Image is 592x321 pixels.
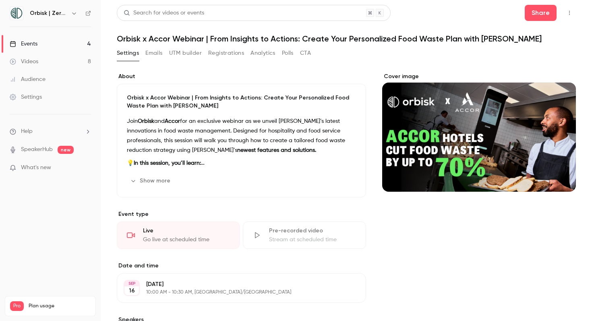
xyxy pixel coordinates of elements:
label: Cover image [382,72,576,81]
button: UTM builder [169,47,202,60]
span: new [58,146,74,154]
button: Show more [127,174,175,187]
span: 8 [79,312,81,317]
p: 10:00 AM - 10:30 AM, [GEOGRAPHIC_DATA]/[GEOGRAPHIC_DATA] [146,289,323,296]
p: 16 [129,287,135,295]
div: Stream at scheduled time [269,236,356,244]
section: Cover image [382,72,576,192]
span: What's new [21,164,51,172]
p: Join and for an exclusive webinar as we unveil [PERSON_NAME]’s latest innovations in food waste m... [127,116,356,155]
div: SEP [124,281,139,286]
p: [DATE] [146,280,323,288]
div: Live [143,227,230,235]
h6: Orbisk | Zero Food Waste [30,9,68,17]
div: Settings [10,93,42,101]
p: Event type [117,210,366,218]
div: Pre-recorded videoStream at scheduled time [243,222,366,249]
button: Settings [117,47,139,60]
button: Registrations [208,47,244,60]
span: Pro [10,301,24,311]
div: Events [10,40,37,48]
p: 💡 [127,158,356,168]
label: Date and time [117,262,366,270]
div: Search for videos or events [124,9,204,17]
p: Orbisk x Accor Webinar | From Insights to Actions: Create Your Personalized Food Waste Plan with ... [127,94,356,110]
div: Go live at scheduled time [143,236,230,244]
button: CTA [300,47,311,60]
label: About [117,72,366,81]
img: Orbisk | Zero Food Waste [10,7,23,20]
a: SpeakerHub [21,145,53,154]
button: Analytics [250,47,275,60]
iframe: Noticeable Trigger [81,164,91,172]
button: cover-image [553,169,569,185]
button: Share [525,5,557,21]
div: LiveGo live at scheduled time [117,222,240,249]
strong: Accor [165,118,180,124]
h1: Orbisk x Accor Webinar | From Insights to Actions: Create Your Personalized Food Waste Plan with ... [117,34,576,43]
strong: In this session, you’ll learn: [134,160,205,166]
span: Plan usage [29,303,91,309]
p: Videos [10,311,25,318]
strong: Orbisk [138,118,154,124]
div: Videos [10,58,38,66]
div: Audience [10,75,46,83]
span: Help [21,127,33,136]
button: Emails [145,47,162,60]
strong: newest features and solutions. [237,147,316,153]
div: Pre-recorded video [269,227,356,235]
li: help-dropdown-opener [10,127,91,136]
button: Polls [282,47,294,60]
p: / 90 [79,311,91,318]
